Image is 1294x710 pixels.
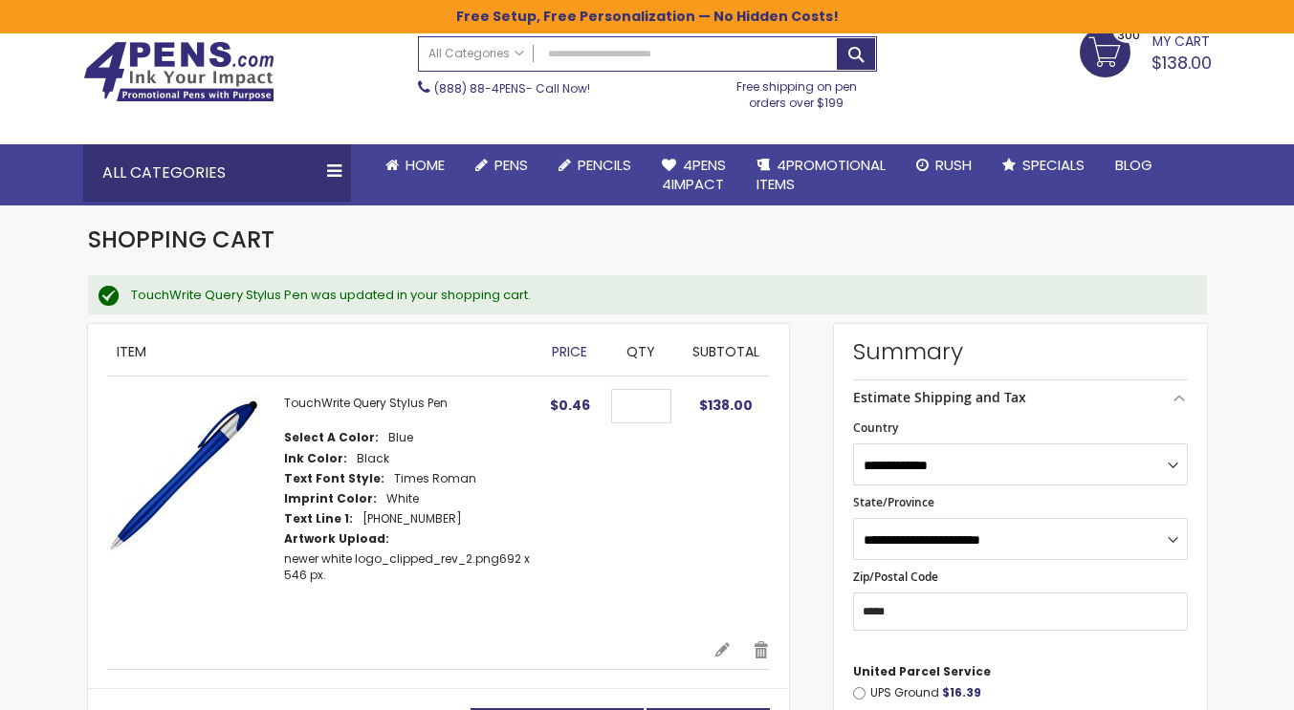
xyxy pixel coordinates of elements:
[853,494,934,510] span: State/Province
[131,287,1188,304] div: TouchWrite Query Stylus Pen was updated in your shopping cart.
[284,511,353,527] dt: Text Line 1
[647,144,741,206] a: 4Pens4impact
[284,550,499,567] a: newer white logo_clipped_rev_2.png
[107,396,265,553] img: TouchWrite Query Stylus Pen-Blue
[370,144,460,186] a: Home
[853,663,991,679] span: United Parcel Service
[853,388,1026,406] strong: Estimate Shipping and Tax
[406,155,445,175] span: Home
[1117,26,1140,44] span: 300
[428,46,524,61] span: All Categories
[284,430,379,445] dt: Select A Color
[434,80,590,97] span: - Call Now!
[662,155,726,194] span: 4Pens 4impact
[1100,144,1168,186] a: Blog
[284,395,448,411] a: TouchWrite Query Stylus Pen
[117,342,146,361] span: Item
[419,37,534,69] a: All Categories
[83,41,274,102] img: 4Pens Custom Pens and Promotional Products
[699,396,753,415] span: $138.00
[388,430,413,445] dd: Blue
[107,396,284,621] a: TouchWrite Query Stylus Pen-Blue
[1080,27,1212,75] a: $138.00 300
[987,144,1100,186] a: Specials
[494,155,528,175] span: Pens
[284,531,389,547] dt: Artwork Upload
[552,342,587,361] span: Price
[901,144,987,186] a: Rush
[83,144,351,202] div: All Categories
[460,144,543,186] a: Pens
[284,471,384,486] dt: Text Font Style
[357,451,389,466] dd: Black
[550,396,590,415] span: $0.46
[626,342,655,361] span: Qty
[1115,155,1152,175] span: Blog
[853,420,898,436] span: Country
[394,471,476,486] dd: Times Roman
[692,342,759,361] span: Subtotal
[741,144,901,206] a: 4PROMOTIONALITEMS
[935,155,972,175] span: Rush
[716,72,877,110] div: Free shipping on pen orders over $199
[284,491,377,506] dt: Imprint Color
[853,336,1188,367] strong: Summary
[757,155,886,194] span: 4PROMOTIONAL ITEMS
[284,451,347,466] dt: Ink Color
[578,155,631,175] span: Pencils
[543,144,647,186] a: Pencils
[1022,155,1085,175] span: Specials
[1151,51,1212,75] span: $138.00
[284,551,532,582] dd: 692 x 546 px.
[853,569,938,585] span: Zip/Postal Code
[870,685,1188,700] label: UPS Ground
[362,511,462,527] dd: [PHONE_NUMBER]
[942,684,981,700] span: $16.39
[386,491,419,506] dd: White
[434,80,526,97] a: (888) 88-4PENS
[88,224,274,255] span: Shopping Cart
